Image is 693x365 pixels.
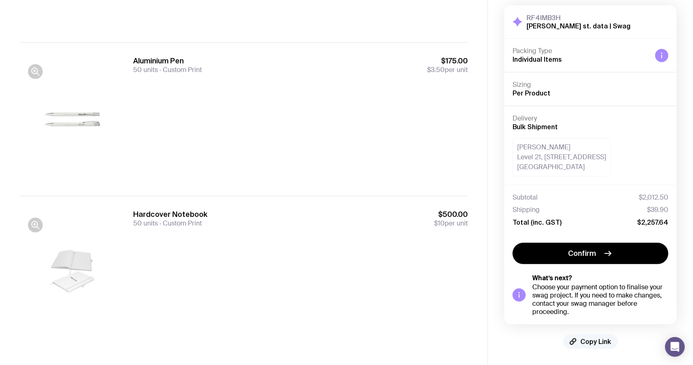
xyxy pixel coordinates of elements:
span: per unit [434,219,468,228]
button: Copy Link [563,334,618,349]
h3: Hardcover Notebook [133,209,208,219]
h3: Aluminium Pen [133,56,202,66]
span: $2,257.64 [637,218,668,226]
h5: What’s next? [532,274,668,282]
span: $3.50 [427,65,445,74]
span: $10 [434,219,445,228]
button: Confirm [513,243,668,264]
span: $500.00 [434,209,468,219]
h2: [PERSON_NAME] st. data | Swag [527,22,631,30]
h3: RF4IMB3H [527,14,631,22]
span: Total (inc. GST) [513,218,561,226]
span: $175.00 [427,56,468,66]
span: Custom Print [158,219,202,228]
span: $2,012.50 [639,193,668,202]
span: Bulk Shipment [513,123,558,130]
span: Shipping [513,206,540,214]
div: Open Intercom Messenger [665,337,685,357]
span: Individual Items [513,56,562,63]
span: $39.90 [647,206,668,214]
span: 50 units [133,65,158,74]
div: Choose your payment option to finalise your swag project. If you need to make changes, contact yo... [532,283,668,316]
span: Custom Print [158,65,202,74]
span: Per Product [513,89,550,97]
span: Copy Link [580,337,611,346]
div: [PERSON_NAME] Level 21, [STREET_ADDRESS] [GEOGRAPHIC_DATA] [513,138,611,177]
h4: Sizing [513,81,668,89]
span: Subtotal [513,193,538,202]
h4: Packing Type [513,47,649,55]
h4: Delivery [513,114,668,123]
span: Confirm [568,249,596,258]
span: per unit [427,66,468,74]
span: 50 units [133,219,158,228]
